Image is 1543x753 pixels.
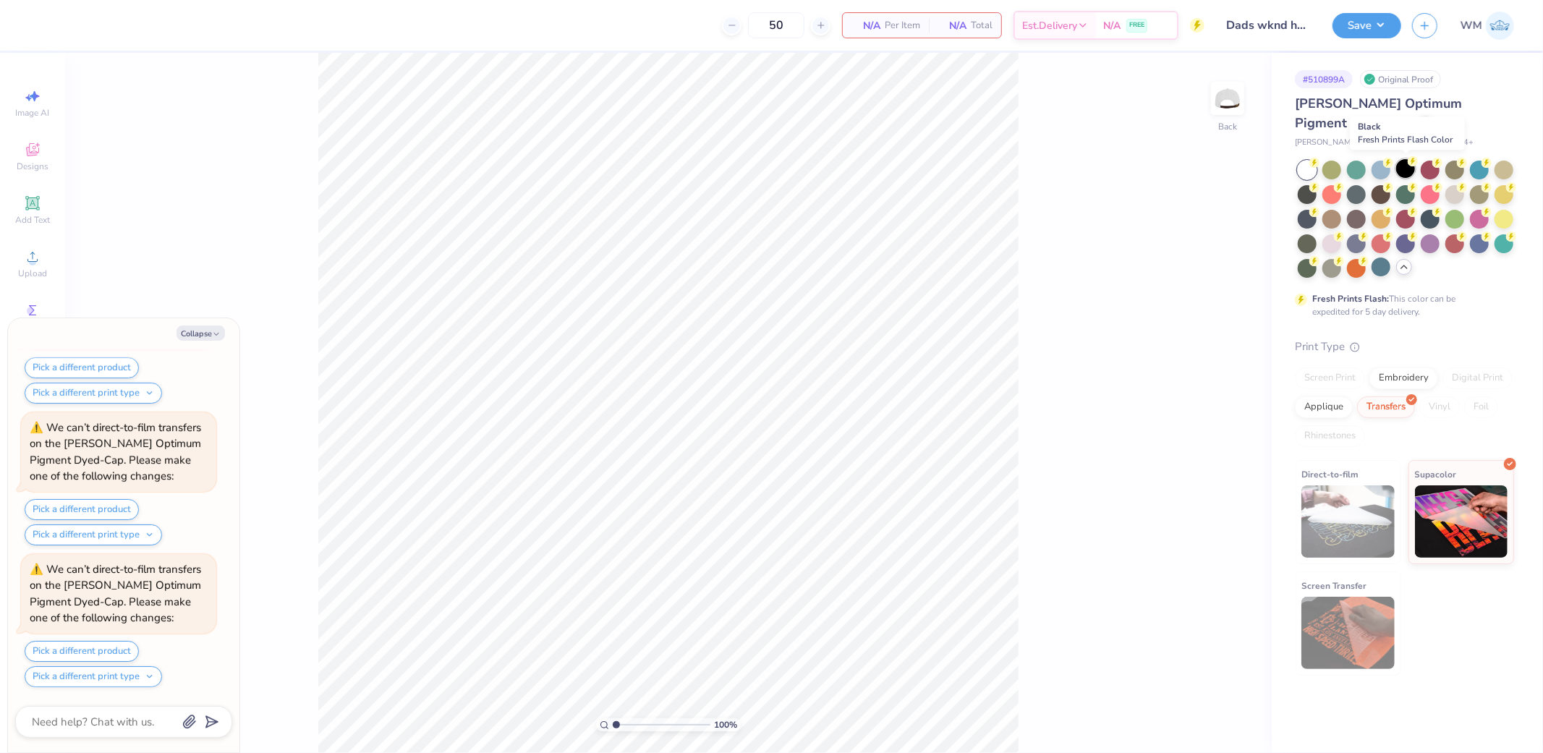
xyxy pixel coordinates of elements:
button: Pick a different product [25,499,139,520]
button: Pick a different print type [25,666,162,687]
span: Direct-to-film [1301,467,1359,482]
div: We can’t direct-to-film transfers on the [PERSON_NAME] Optimum Pigment Dyed-Cap. Please make one ... [30,420,201,484]
span: Add Text [15,214,50,226]
span: Fresh Prints Flash Color [1358,134,1453,145]
div: This color can be expedited for 5 day delivery. [1312,292,1490,318]
span: Screen Transfer [1301,578,1366,593]
div: Foil [1464,396,1498,418]
input: Untitled Design [1215,11,1322,40]
button: Collapse [177,326,225,341]
input: – – [748,12,804,38]
div: Applique [1295,396,1353,418]
div: Transfers [1357,396,1415,418]
span: N/A [851,18,880,33]
img: Screen Transfer [1301,597,1395,669]
span: [PERSON_NAME] Optimum Pigment Dyed-Cap [1295,95,1462,132]
span: WM [1461,17,1482,34]
a: WM [1461,12,1514,40]
div: Embroidery [1369,367,1438,389]
button: Pick a different print type [25,524,162,545]
strong: Fresh Prints Flash: [1312,293,1389,305]
span: Image AI [16,107,50,119]
div: Black [1350,116,1465,150]
span: 100 % [714,718,737,731]
div: Vinyl [1419,396,1460,418]
span: Total [971,18,992,33]
button: Pick a different product [25,357,139,378]
img: Supacolor [1415,485,1508,558]
div: Print Type [1295,339,1514,355]
div: Digital Print [1442,367,1513,389]
div: Rhinestones [1295,425,1365,447]
span: Est. Delivery [1022,18,1077,33]
button: Save [1332,13,1401,38]
button: Pick a different print type [25,383,162,404]
span: Upload [18,268,47,279]
span: N/A [938,18,966,33]
img: Wilfredo Manabat [1486,12,1514,40]
div: Screen Print [1295,367,1365,389]
span: FREE [1129,20,1144,30]
div: # 510899A [1295,70,1353,88]
button: Pick a different product [25,641,139,662]
img: Back [1213,84,1242,113]
div: Original Proof [1360,70,1441,88]
span: Supacolor [1415,467,1457,482]
span: Designs [17,161,48,172]
img: Direct-to-film [1301,485,1395,558]
span: Per Item [885,18,920,33]
div: Back [1218,120,1237,133]
span: N/A [1103,18,1121,33]
span: [PERSON_NAME] [1295,137,1357,149]
div: We can’t direct-to-film transfers on the [PERSON_NAME] Optimum Pigment Dyed-Cap. Please make one ... [30,562,201,626]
